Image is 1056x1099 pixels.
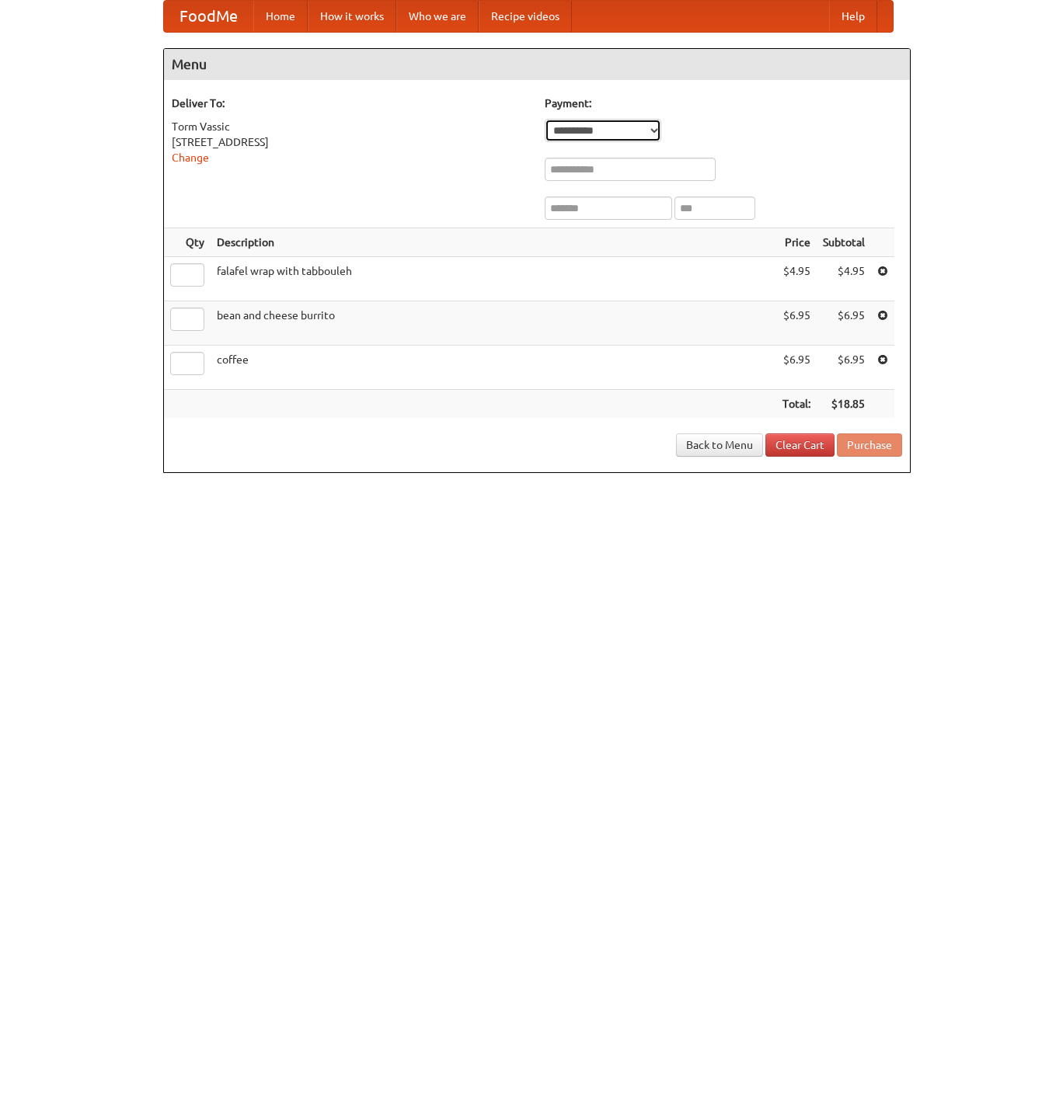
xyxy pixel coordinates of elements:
h5: Payment: [545,96,902,111]
td: $6.95 [776,346,817,390]
a: Home [253,1,308,32]
h5: Deliver To: [172,96,529,111]
button: Purchase [837,433,902,457]
th: $18.85 [817,390,871,419]
a: Change [172,151,209,164]
a: Who we are [396,1,479,32]
td: $4.95 [776,257,817,301]
th: Price [776,228,817,257]
th: Description [211,228,776,257]
td: $6.95 [776,301,817,346]
th: Total: [776,390,817,419]
th: Subtotal [817,228,871,257]
td: $6.95 [817,346,871,390]
a: Clear Cart [765,433,835,457]
td: bean and cheese burrito [211,301,776,346]
td: $4.95 [817,257,871,301]
th: Qty [164,228,211,257]
td: falafel wrap with tabbouleh [211,257,776,301]
div: [STREET_ADDRESS] [172,134,529,150]
h4: Menu [164,49,910,80]
a: How it works [308,1,396,32]
a: Back to Menu [676,433,763,457]
a: FoodMe [164,1,253,32]
td: coffee [211,346,776,390]
td: $6.95 [817,301,871,346]
a: Recipe videos [479,1,572,32]
div: Torm Vassic [172,119,529,134]
a: Help [829,1,877,32]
